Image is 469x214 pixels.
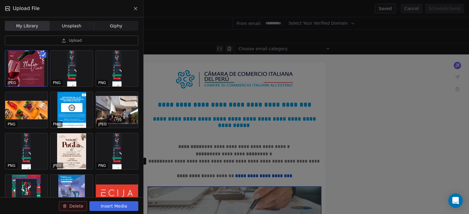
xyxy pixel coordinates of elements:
[8,80,16,85] p: JPEG
[13,5,40,12] span: Upload File
[62,23,82,29] span: Unsplash
[98,163,106,168] p: PNG
[59,201,87,211] button: Delete
[5,36,138,45] button: Upload
[98,80,106,85] p: PNG
[53,122,61,127] p: PNG
[89,201,138,211] button: Insert Media
[448,193,463,208] div: Open Intercom Messenger
[98,122,107,127] p: JPEG
[53,163,61,168] p: JPEG
[53,80,61,85] p: PNG
[8,163,16,168] p: PNG
[8,122,16,127] p: PNG
[110,23,122,29] span: Giphy
[69,38,82,43] span: Upload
